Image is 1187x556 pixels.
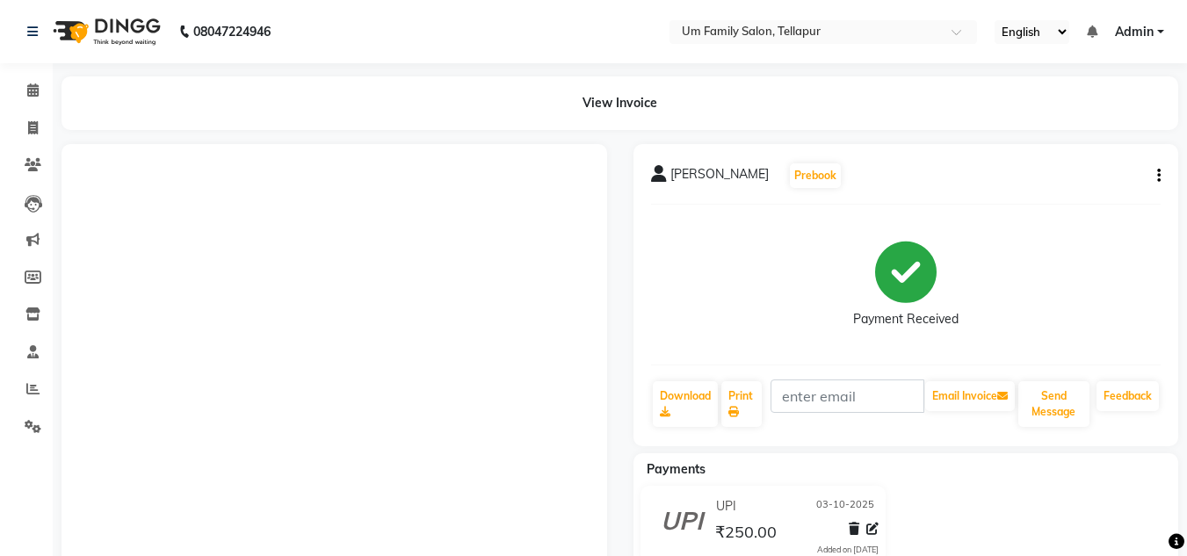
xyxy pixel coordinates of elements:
[721,381,762,427] a: Print
[653,381,718,427] a: Download
[1018,381,1089,427] button: Send Message
[45,7,165,56] img: logo
[647,461,706,477] span: Payments
[771,379,924,413] input: enter email
[62,76,1178,130] div: View Invoice
[1115,23,1154,41] span: Admin
[670,165,769,190] span: [PERSON_NAME]
[790,163,841,188] button: Prebook
[716,497,736,516] span: UPI
[817,544,879,556] div: Added on [DATE]
[193,7,271,56] b: 08047224946
[1097,381,1159,411] a: Feedback
[816,497,874,516] span: 03-10-2025
[853,310,959,329] div: Payment Received
[925,381,1015,411] button: Email Invoice
[715,522,777,546] span: ₹250.00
